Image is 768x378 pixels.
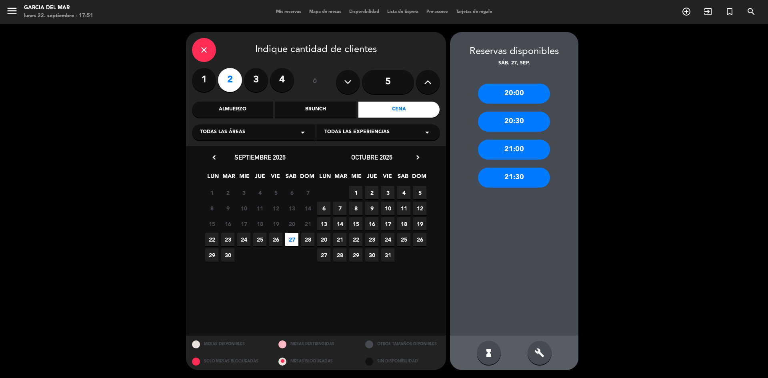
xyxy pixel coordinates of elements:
span: 23 [365,233,378,246]
span: 16 [365,217,378,230]
span: 12 [413,202,426,215]
i: hourglass_full [484,348,494,358]
div: OTROS TAMAÑOS DIPONIBLES [359,336,446,353]
span: SAB [396,172,410,185]
span: Todas las áreas [200,128,245,136]
div: Brunch [275,102,356,118]
span: septiembre 2025 [234,153,286,161]
i: arrow_drop_down [422,128,432,137]
span: Pre-acceso [422,10,452,14]
span: 15 [205,217,218,230]
i: turned_in_not [725,7,734,16]
span: 30 [365,248,378,262]
span: 9 [221,202,234,215]
span: 24 [237,233,250,246]
span: JUE [365,172,378,185]
span: 14 [301,202,314,215]
span: 13 [285,202,298,215]
span: Todas las experiencias [324,128,390,136]
i: chevron_right [414,153,422,162]
span: 18 [253,217,266,230]
span: VIE [269,172,282,185]
span: 22 [205,233,218,246]
span: 28 [301,233,314,246]
div: ó [302,68,328,96]
span: MIE [238,172,251,185]
span: 31 [381,248,394,262]
span: 10 [237,202,250,215]
span: LUN [318,172,332,185]
span: 4 [397,186,410,199]
span: 27 [317,248,330,262]
span: 8 [349,202,362,215]
span: 15 [349,217,362,230]
span: LUN [206,172,220,185]
span: SAB [284,172,298,185]
span: Lista de Espera [383,10,422,14]
span: Mapa de mesas [305,10,345,14]
span: 19 [269,217,282,230]
span: 4 [253,186,266,199]
span: 28 [333,248,346,262]
div: 20:30 [478,112,550,132]
span: 2 [365,186,378,199]
span: 29 [349,248,362,262]
span: 17 [381,217,394,230]
span: MAR [334,172,347,185]
span: VIE [381,172,394,185]
span: 22 [349,233,362,246]
span: 13 [317,217,330,230]
label: 1 [192,68,216,92]
span: 3 [237,186,250,199]
span: 25 [397,233,410,246]
label: 4 [270,68,294,92]
span: 26 [269,233,282,246]
span: Disponibilidad [345,10,383,14]
span: 5 [413,186,426,199]
div: Cena [358,102,440,118]
div: MESAS RESTRINGIDAS [272,336,359,353]
span: 2 [221,186,234,199]
div: SIN DISPONIBILIDAD [359,353,446,370]
span: JUE [253,172,266,185]
div: Garcia del Mar [24,4,93,12]
span: 20 [317,233,330,246]
span: 11 [253,202,266,215]
span: 19 [413,217,426,230]
i: chevron_left [210,153,218,162]
span: 17 [237,217,250,230]
span: 29 [205,248,218,262]
span: 10 [381,202,394,215]
span: 25 [253,233,266,246]
span: Tarjetas de regalo [452,10,496,14]
span: MAR [222,172,235,185]
i: build [535,348,544,358]
i: add_circle_outline [682,7,691,16]
div: SOLO MESAS BLOQUEADAS [186,353,273,370]
div: MESAS BLOQUEADAS [272,353,359,370]
span: 1 [205,186,218,199]
div: 20:00 [478,84,550,104]
span: 16 [221,217,234,230]
div: 21:00 [478,140,550,160]
i: exit_to_app [703,7,713,16]
span: 30 [221,248,234,262]
span: 12 [269,202,282,215]
span: 23 [221,233,234,246]
span: 5 [269,186,282,199]
span: 26 [413,233,426,246]
span: Mis reservas [272,10,305,14]
div: Reservas disponibles [450,44,578,60]
span: MIE [350,172,363,185]
label: 3 [244,68,268,92]
span: 7 [301,186,314,199]
span: 11 [397,202,410,215]
span: 6 [285,186,298,199]
i: arrow_drop_down [298,128,308,137]
span: 18 [397,217,410,230]
span: 14 [333,217,346,230]
div: 21:30 [478,168,550,188]
span: DOM [412,172,425,185]
span: 1 [349,186,362,199]
span: 6 [317,202,330,215]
